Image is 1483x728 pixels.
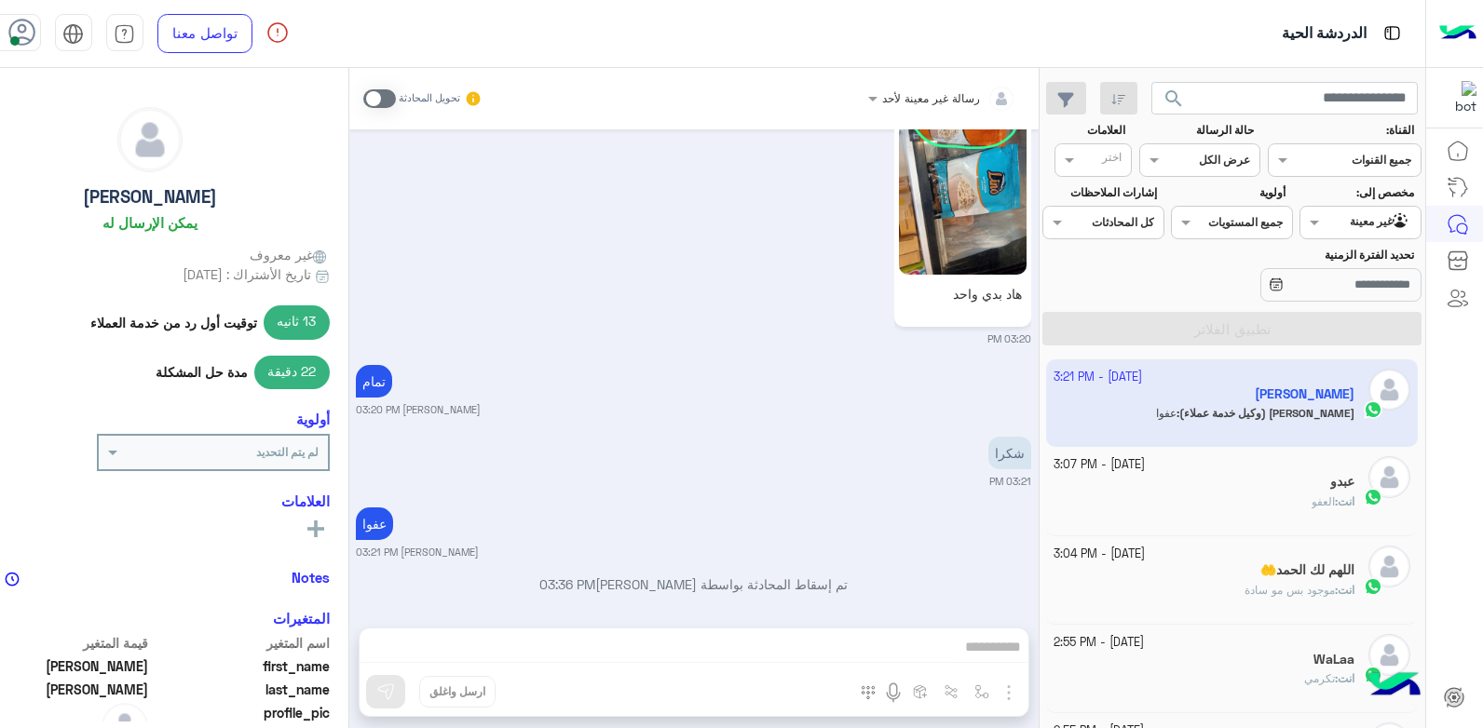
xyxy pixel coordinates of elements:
[1054,546,1145,563] small: [DATE] - 3:04 PM
[118,108,182,171] img: defaultAdmin.png
[250,245,330,264] span: غير معروف
[1335,671,1354,685] b: :
[989,474,1031,489] small: 03:21 PM
[296,411,330,427] h6: أولوية
[1304,671,1335,685] span: تكرمي
[539,576,595,592] span: 03:36 PM
[1368,546,1410,587] img: defaultAdmin.png
[106,14,143,53] a: tab
[1330,474,1354,490] h5: عبدو
[894,44,1031,327] a: هاد بدي واحد
[152,680,330,699] span: last_name
[102,214,197,231] h6: يمكن الإرسال له
[266,21,289,44] img: spinner
[264,305,330,339] span: 13 ثانيه
[1368,456,1410,498] img: defaultAdmin.png
[1042,312,1422,345] button: تطبيق الفلاتر
[356,507,393,540] p: 10/10/2025, 3:21 PM
[1335,494,1354,508] b: :
[152,656,330,676] span: first_name
[1312,494,1335,508] span: العفو
[1443,81,1476,115] img: 101148596323591
[292,569,330,586] h6: Notes
[988,437,1031,469] p: 10/10/2025, 3:21 PM
[1045,122,1125,139] label: العلامات
[1151,82,1197,122] button: search
[254,356,330,389] span: 22 دقيقة
[183,264,311,284] span: تاريخ الأشتراك : [DATE]
[1439,14,1476,53] img: Logo
[1282,21,1367,47] p: الدردشة الحية
[62,23,84,45] img: tab
[987,331,1031,346] small: 03:20 PM
[356,402,481,417] small: [PERSON_NAME] 03:20 PM
[419,676,496,708] button: ارسل واغلق
[356,365,392,398] p: 10/10/2025, 3:20 PM
[273,610,330,627] h6: المتغيرات
[356,574,1031,594] p: تم إسقاط المحادثة بواسطة [PERSON_NAME]
[1163,88,1185,110] span: search
[399,91,460,106] small: تحويل المحادثة
[5,572,20,586] img: notes
[1381,21,1404,45] img: tab
[1335,583,1354,597] b: :
[1245,583,1335,597] span: موجود بس مو سادة
[1054,456,1145,474] small: [DATE] - 3:07 PM
[157,14,252,53] a: تواصل معنا
[1338,583,1354,597] span: انت
[899,48,1027,275] img: 632060263176155.jpg
[1364,666,1382,684] img: WhatsApp
[882,91,980,105] span: رسالة غير معينة لأحد
[1313,652,1354,667] h5: WaLaa
[1302,184,1414,201] label: مخصص إلى:
[83,186,217,208] h5: [PERSON_NAME]
[156,362,248,382] span: مدة حل المشكلة
[1270,122,1414,139] label: القناة:
[1174,184,1286,201] label: أولوية
[1102,149,1124,170] div: اختر
[356,545,479,559] small: [PERSON_NAME] 03:21 PM
[1338,671,1354,685] span: انت
[114,23,135,45] img: tab
[1174,247,1414,263] label: تحديد الفترة الزمنية
[1260,562,1354,578] h5: اللهم لك الحمد🤲
[1045,184,1157,201] label: إشارات الملاحظات
[1364,488,1382,506] img: WhatsApp
[1338,494,1354,508] span: انت
[90,313,257,332] span: توقيت أول رد من خدمة العملاء
[1364,577,1382,596] img: WhatsApp
[1141,122,1253,139] label: حالة الرسالة
[1054,634,1144,652] small: [DATE] - 2:55 PM
[1368,634,1410,676] img: defaultAdmin.png
[1362,654,1427,719] img: hulul-logo.png
[899,279,1027,308] p: هاد بدي واحد
[152,633,330,653] span: اسم المتغير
